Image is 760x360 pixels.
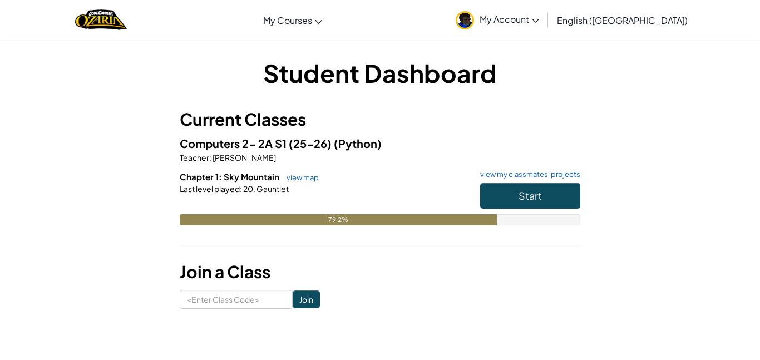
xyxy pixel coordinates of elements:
img: Home [75,8,127,31]
button: Start [480,183,580,209]
a: Ozaria by CodeCombat logo [75,8,127,31]
span: [PERSON_NAME] [211,152,276,162]
a: My Courses [258,5,328,35]
a: view map [281,173,319,182]
a: My Account [450,2,545,37]
h3: Current Classes [180,107,580,132]
a: English ([GEOGRAPHIC_DATA]) [551,5,693,35]
span: (Python) [334,136,382,150]
h3: Join a Class [180,259,580,284]
span: Start [519,189,542,202]
span: My Account [480,13,539,25]
span: My Courses [263,14,312,26]
span: : [240,184,242,194]
span: Gauntlet [255,184,289,194]
div: 79.2% [180,214,497,225]
span: Last level played [180,184,240,194]
a: view my classmates' projects [475,171,580,178]
span: : [209,152,211,162]
h1: Student Dashboard [180,56,580,90]
input: Join [293,290,320,308]
span: Chapter 1: Sky Mountain [180,171,281,182]
input: <Enter Class Code> [180,290,293,309]
span: 20. [242,184,255,194]
img: avatar [456,11,474,29]
span: Computers 2- 2A S1 (25-26) [180,136,334,150]
span: English ([GEOGRAPHIC_DATA]) [557,14,688,26]
span: Teacher [180,152,209,162]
